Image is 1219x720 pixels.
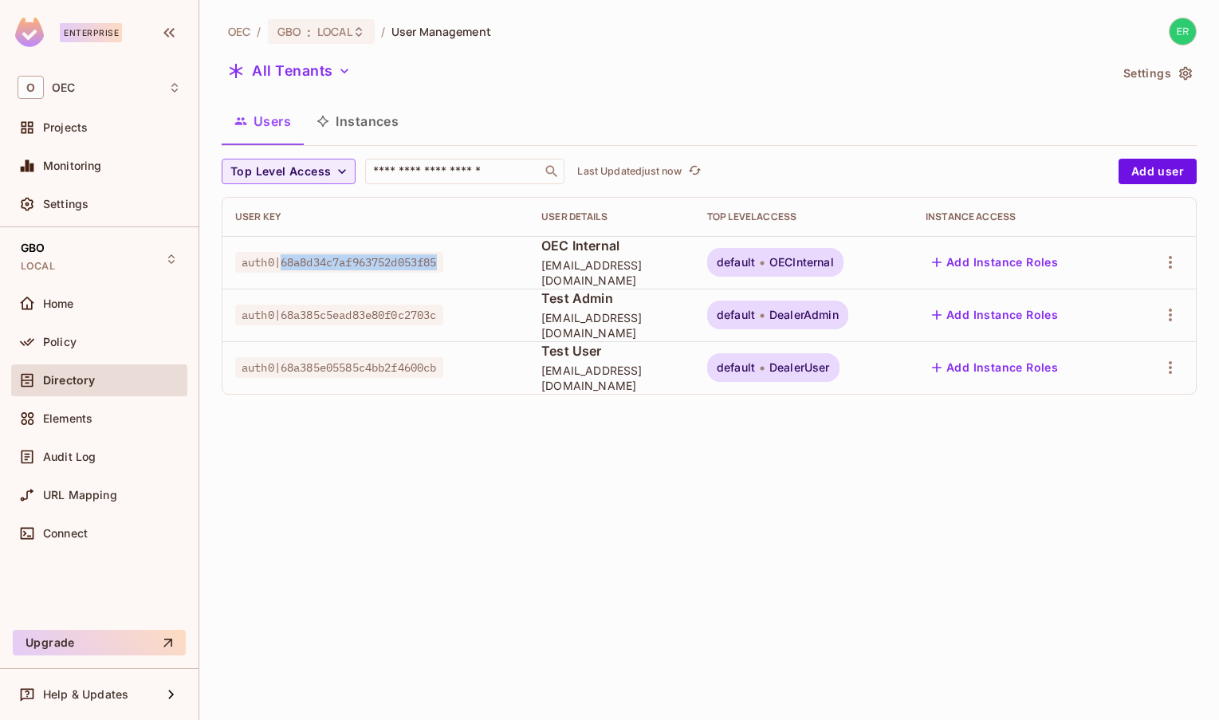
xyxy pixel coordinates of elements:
span: Elements [43,412,92,425]
span: default [717,256,755,269]
span: URL Mapping [43,489,117,502]
div: Instance Access [926,210,1116,223]
button: Users [222,101,304,141]
div: User Key [235,210,516,223]
button: Add Instance Roles [926,355,1064,380]
span: refresh [688,163,702,179]
span: Monitoring [43,159,102,172]
button: Settings [1117,61,1197,86]
span: : [306,26,312,38]
button: Add user [1119,159,1197,184]
button: refresh [685,162,704,181]
span: default [717,361,755,374]
span: Click to refresh data [682,162,704,181]
img: erik.fernandez@oeconnection.com [1170,18,1196,45]
span: Settings [43,198,88,210]
span: [EMAIL_ADDRESS][DOMAIN_NAME] [541,363,682,393]
span: Home [43,297,74,310]
button: Top Level Access [222,159,356,184]
span: Projects [43,121,88,134]
button: Instances [304,101,411,141]
span: Policy [43,336,77,348]
span: Help & Updates [43,688,128,701]
div: Enterprise [60,23,122,42]
span: LOCAL [317,24,352,39]
span: Test Admin [541,289,682,307]
span: GBO [277,24,301,39]
span: LOCAL [21,260,55,273]
button: Upgrade [13,630,186,655]
span: Test User [541,342,682,360]
span: DealerAdmin [769,309,839,321]
span: [EMAIL_ADDRESS][DOMAIN_NAME] [541,258,682,288]
button: Add Instance Roles [926,302,1064,328]
span: OEC Internal [541,237,682,254]
div: User Details [541,210,682,223]
span: Top Level Access [230,162,331,182]
span: O [18,76,44,99]
span: [EMAIL_ADDRESS][DOMAIN_NAME] [541,310,682,340]
span: Connect [43,527,88,540]
span: GBO [21,242,45,254]
span: auth0|68a8d34c7af963752d053f85 [235,252,443,273]
span: auth0|68a385c5ead83e80f0c2703c [235,305,443,325]
span: Workspace: OEC [52,81,75,94]
button: All Tenants [222,58,357,84]
li: / [381,24,385,39]
li: / [257,24,261,39]
span: User Management [391,24,491,39]
span: Directory [43,374,95,387]
div: Top Level Access [707,210,900,223]
img: SReyMgAAAABJRU5ErkJggg== [15,18,44,47]
button: Add Instance Roles [926,250,1064,275]
span: OECInternal [769,256,834,269]
span: auth0|68a385e05585c4bb2f4600cb [235,357,443,378]
span: DealerUser [769,361,830,374]
span: Audit Log [43,450,96,463]
span: the active workspace [228,24,250,39]
p: Last Updated just now [577,165,682,178]
span: default [717,309,755,321]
